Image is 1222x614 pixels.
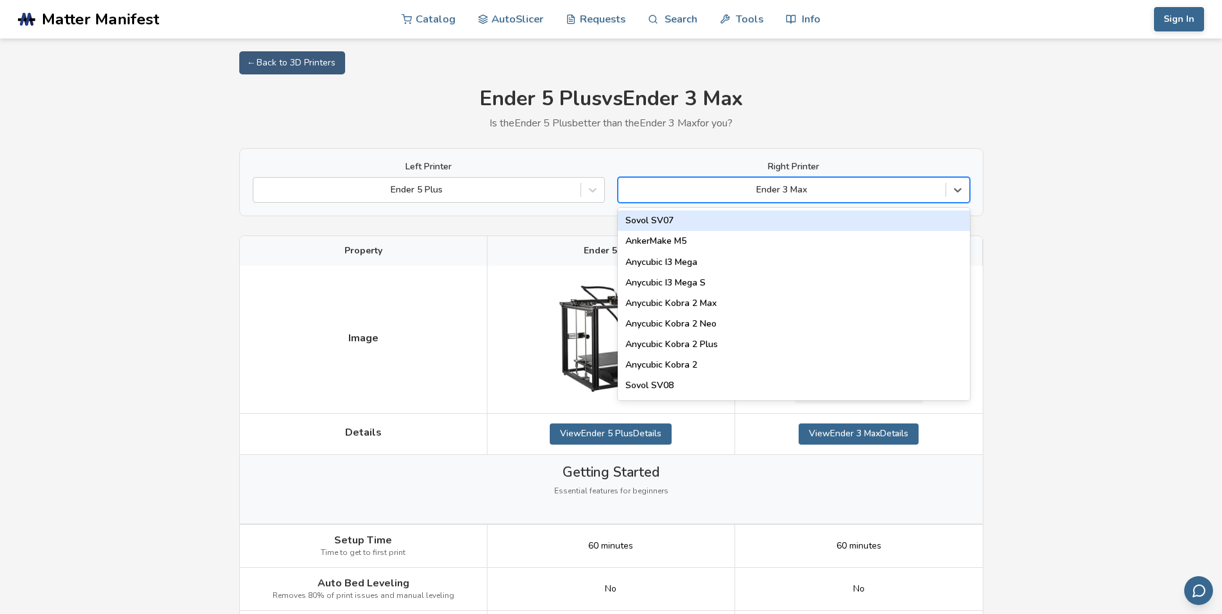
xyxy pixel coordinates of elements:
[260,185,262,195] input: Ender 5 Plus
[853,584,865,594] span: No
[618,210,970,231] div: Sovol SV07
[588,541,633,551] span: 60 minutes
[1154,7,1204,31] button: Sign In
[321,549,405,558] span: Time to get to first print
[799,423,919,444] a: ViewEnder 3 MaxDetails
[618,396,970,416] div: Creality Hi
[554,487,668,496] span: Essential features for beginners
[618,375,970,396] div: Sovol SV08
[348,332,378,344] span: Image
[239,87,983,111] h1: Ender 5 Plus vs Ender 3 Max
[344,246,382,256] span: Property
[318,577,409,589] span: Auto Bed Leveling
[239,117,983,129] p: Is the Ender 5 Plus better than the Ender 3 Max for you?
[42,10,159,28] span: Matter Manifest
[563,465,659,480] span: Getting Started
[618,314,970,334] div: Anycubic Kobra 2 Neo
[550,423,672,444] a: ViewEnder 5 PlusDetails
[618,231,970,252] div: AnkerMake M5
[618,252,970,273] div: Anycubic I3 Mega
[618,355,970,375] div: Anycubic Kobra 2
[618,334,970,355] div: Anycubic Kobra 2 Plus
[584,246,638,256] span: Ender 5 Plus
[345,427,382,438] span: Details
[836,541,881,551] span: 60 minutes
[618,293,970,314] div: Anycubic Kobra 2 Max
[239,51,345,74] a: ← Back to 3D Printers
[334,534,392,546] span: Setup Time
[273,592,454,601] span: Removes 80% of print issues and manual leveling
[625,185,627,195] input: Ender 3 MaxSovol SV07AnkerMake M5Anycubic I3 MegaAnycubic I3 Mega SAnycubic Kobra 2 MaxAnycubic K...
[547,275,675,404] img: Ender 5 Plus
[618,273,970,293] div: Anycubic I3 Mega S
[1184,576,1213,605] button: Send feedback via email
[253,162,605,172] label: Left Printer
[618,162,970,172] label: Right Printer
[605,584,616,594] span: No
